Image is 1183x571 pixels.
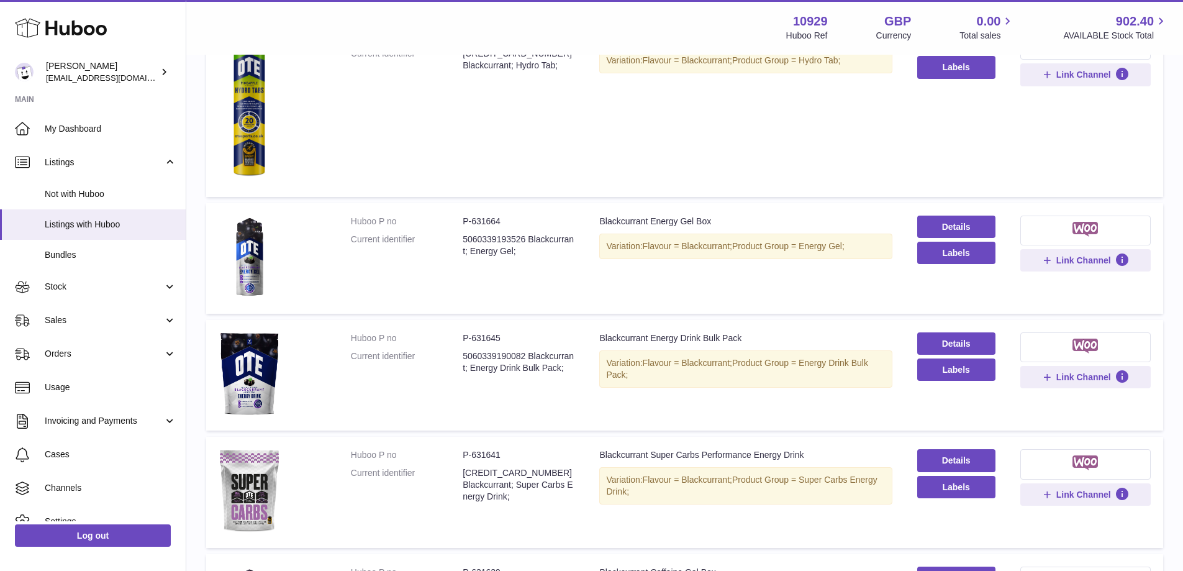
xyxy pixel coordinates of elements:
[1072,222,1098,237] img: woocommerce-small.png
[45,381,176,393] span: Usage
[351,449,463,461] dt: Huboo P no
[1072,455,1098,470] img: woocommerce-small.png
[599,216,892,227] div: Blackcurrant Energy Gel Box
[219,216,281,298] img: Blackcurrant Energy Gel Box
[45,415,163,427] span: Invoicing and Payments
[45,449,176,460] span: Cases
[876,30,912,42] div: Currency
[45,157,163,168] span: Listings
[732,241,845,251] span: Product Group = Energy Gel;
[732,55,840,65] span: Product Group = Hydro Tab;
[219,449,281,532] img: Blackcurrant Super Carbs Performance Energy Drink
[959,30,1015,42] span: Total sales
[15,63,34,81] img: internalAdmin-10929@internal.huboo.com
[1056,489,1111,500] span: Link Channel
[351,48,463,71] dt: Current identifier
[1063,13,1168,42] a: 902.40 AVAILABLE Stock Total
[463,216,574,227] dd: P-631664
[463,234,574,257] dd: 5060339193526 Blackcurrant; Energy Gel;
[599,449,892,461] div: Blackcurrant Super Carbs Performance Energy Drink
[1056,69,1111,80] span: Link Channel
[1056,372,1111,383] span: Link Channel
[606,475,877,496] span: Product Group = Super Carbs Energy Drink;
[463,350,574,374] dd: 5060339190082 Blackcurrant; Energy Drink Bulk Pack;
[1063,30,1168,42] span: AVAILABLE Stock Total
[917,332,995,355] a: Details
[917,449,995,472] a: Details
[599,467,892,505] div: Variation:
[46,60,158,84] div: [PERSON_NAME]
[463,449,574,461] dd: P-631641
[45,188,176,200] span: Not with Huboo
[959,13,1015,42] a: 0.00 Total sales
[786,30,828,42] div: Huboo Ref
[1056,255,1111,266] span: Link Channel
[599,332,892,344] div: Blackcurrant Energy Drink Bulk Pack
[45,219,176,231] span: Listings with Huboo
[599,48,892,73] div: Variation:
[917,56,995,78] button: Labels
[1020,483,1151,506] button: Link Channel
[45,516,176,528] span: Settings
[1020,249,1151,272] button: Link Channel
[643,241,732,251] span: Flavour = Blackcurrant;
[1020,63,1151,86] button: Link Channel
[219,30,281,181] img: Pineapple Hydro Tab
[599,234,892,259] div: Variation:
[643,475,732,485] span: Flavour = Blackcurrant;
[917,476,995,498] button: Labels
[643,358,732,368] span: Flavour = Blackcurrant;
[463,467,574,503] dd: [CREDIT_CARD_NUMBER] Blackcurrant; Super Carbs Energy Drink;
[351,216,463,227] dt: Huboo P no
[917,242,995,264] button: Labels
[351,332,463,344] dt: Huboo P no
[45,123,176,135] span: My Dashboard
[46,73,183,83] span: [EMAIL_ADDRESS][DOMAIN_NAME]
[15,524,171,547] a: Log out
[884,13,911,30] strong: GBP
[219,332,281,415] img: Blackcurrant Energy Drink Bulk Pack
[917,359,995,381] button: Labels
[45,314,163,326] span: Sales
[45,249,176,261] span: Bundles
[599,350,892,388] div: Variation:
[606,358,868,380] span: Product Group = Energy Drink Bulk Pack;
[793,13,828,30] strong: 10929
[45,348,163,360] span: Orders
[351,234,463,257] dt: Current identifier
[463,332,574,344] dd: P-631645
[463,48,574,71] dd: [CREDIT_CARD_NUMBER] Blackcurrant; Hydro Tab;
[917,216,995,238] a: Details
[977,13,1001,30] span: 0.00
[45,281,163,293] span: Stock
[1116,13,1154,30] span: 902.40
[45,482,176,494] span: Channels
[1020,366,1151,388] button: Link Channel
[351,467,463,503] dt: Current identifier
[643,55,732,65] span: Flavour = Blackcurrant;
[1072,339,1098,354] img: woocommerce-small.png
[351,350,463,374] dt: Current identifier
